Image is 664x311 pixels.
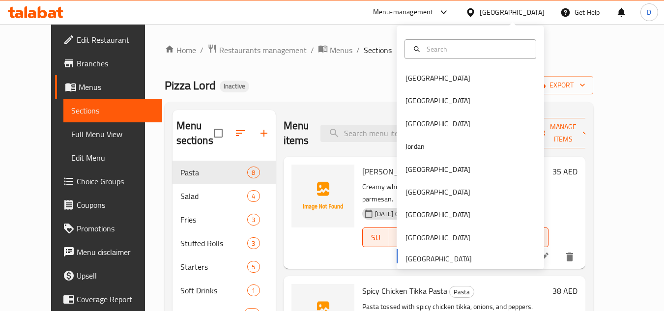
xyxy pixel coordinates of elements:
[55,193,162,217] a: Coupons
[362,181,549,205] p: Creamy white sauce with mushrooms and herbs, topped with parmesan.
[558,245,581,269] button: delete
[173,255,276,279] div: Starters5
[180,284,248,296] span: Soft Drinks
[200,44,203,56] li: /
[180,167,248,178] span: Pasta
[320,125,436,142] input: search
[362,164,422,179] span: [PERSON_NAME]
[405,141,425,152] div: Jordan
[373,6,433,18] div: Menu-management
[538,121,588,145] span: Manage items
[55,28,162,52] a: Edit Restaurant
[362,227,389,247] button: SU
[530,118,596,148] button: Manage items
[247,167,260,178] div: items
[176,118,214,148] h2: Menu sections
[356,44,360,56] li: /
[405,118,470,129] div: [GEOGRAPHIC_DATA]
[55,75,162,99] a: Menus
[71,152,154,164] span: Edit Menu
[247,190,260,202] div: items
[248,286,259,295] span: 1
[77,199,154,211] span: Coupons
[389,227,416,247] button: MO
[364,44,392,56] span: Sections
[311,44,314,56] li: /
[173,279,276,302] div: Soft Drinks1
[55,287,162,311] a: Coverage Report
[405,232,470,243] div: [GEOGRAPHIC_DATA]
[173,184,276,208] div: Salad4
[248,168,259,177] span: 8
[77,175,154,187] span: Choice Groups
[248,262,259,272] span: 5
[220,82,249,90] span: Inactive
[367,230,385,245] span: SU
[180,237,248,249] span: Stuffed Rolls
[405,95,470,106] div: [GEOGRAPHIC_DATA]
[220,81,249,92] div: Inactive
[63,99,162,122] a: Sections
[79,81,154,93] span: Menus
[405,209,470,220] div: [GEOGRAPHIC_DATA]
[55,240,162,264] a: Menu disclaimer
[173,161,276,184] div: Pasta8
[247,237,260,249] div: items
[248,215,259,225] span: 3
[291,165,354,227] img: Alfredo Pasta
[208,123,229,143] span: Select all sections
[552,165,577,178] h6: 35 AED
[248,239,259,248] span: 3
[247,261,260,273] div: items
[405,164,470,175] div: [GEOGRAPHIC_DATA]
[647,7,651,18] span: D
[55,52,162,75] a: Branches
[71,128,154,140] span: Full Menu View
[71,105,154,116] span: Sections
[180,214,248,226] span: Fries
[165,44,593,57] nav: breadcrumb
[207,44,307,57] a: Restaurants management
[247,214,260,226] div: items
[77,270,154,282] span: Upsell
[318,44,352,57] a: Menus
[77,223,154,234] span: Promotions
[63,122,162,146] a: Full Menu View
[423,44,530,55] input: Search
[405,73,470,84] div: [GEOGRAPHIC_DATA]
[77,34,154,46] span: Edit Restaurant
[77,57,154,69] span: Branches
[552,284,577,298] h6: 38 AED
[63,146,162,170] a: Edit Menu
[530,76,593,94] button: export
[55,170,162,193] a: Choice Groups
[480,7,545,18] div: [GEOGRAPHIC_DATA]
[538,79,585,91] span: export
[219,44,307,56] span: Restaurants management
[371,209,426,219] span: [DATE] 03:55 PM
[173,231,276,255] div: Stuffed Rolls3
[180,261,248,273] span: Starters
[330,44,352,56] span: Menus
[77,293,154,305] span: Coverage Report
[165,74,216,96] span: Pizza Lord
[180,190,248,202] span: Salad
[450,286,474,298] span: Pasta
[229,121,252,145] span: Sort sections
[405,187,470,198] div: [GEOGRAPHIC_DATA]
[247,284,260,296] div: items
[165,44,196,56] a: Home
[173,208,276,231] div: Fries3
[55,264,162,287] a: Upsell
[55,217,162,240] a: Promotions
[393,230,412,245] span: MO
[248,192,259,201] span: 4
[449,286,474,298] div: Pasta
[77,246,154,258] span: Menu disclaimer
[362,283,447,298] span: Spicy Chicken Tikka Pasta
